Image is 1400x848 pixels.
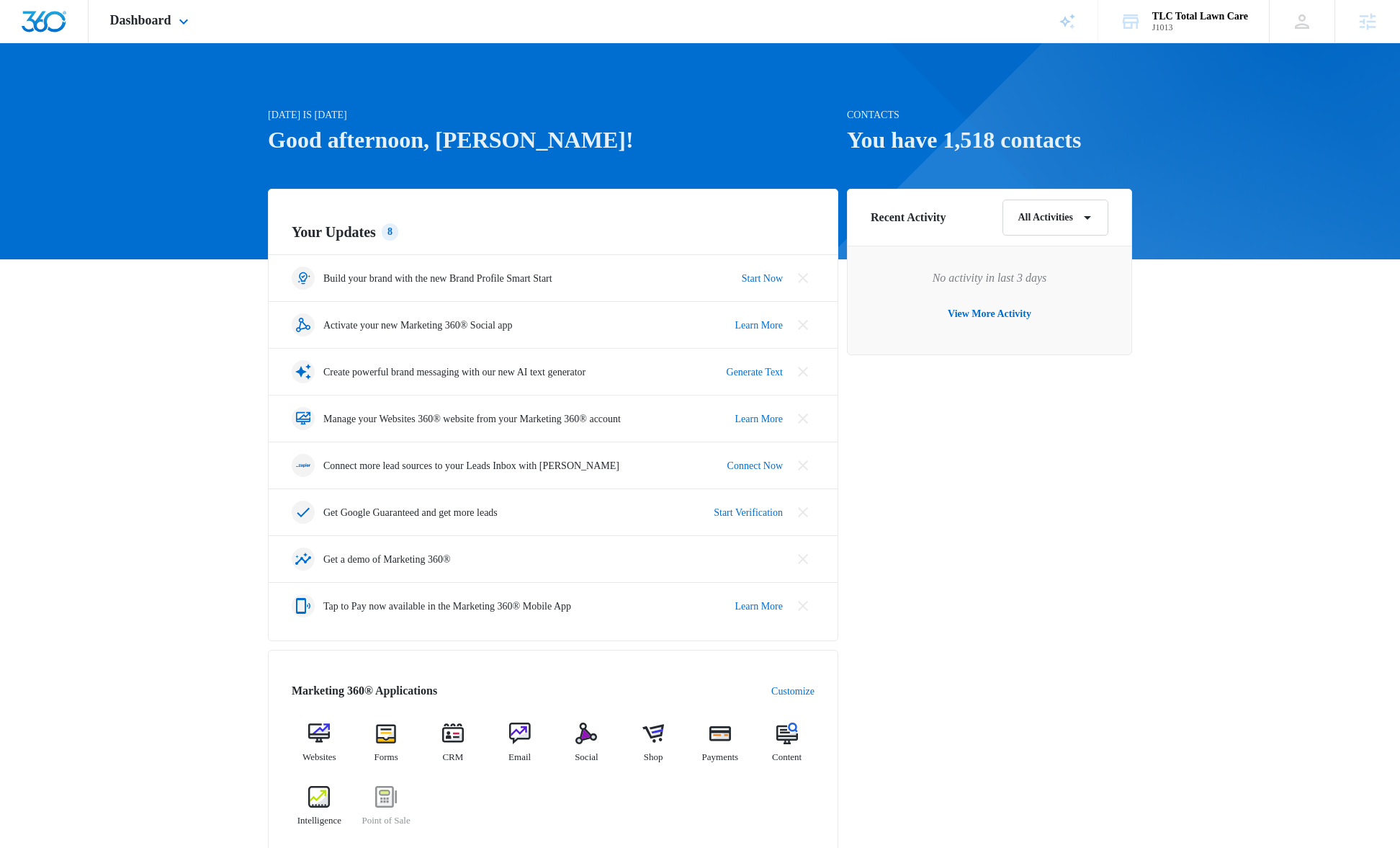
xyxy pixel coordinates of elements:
h2: Marketing 360® Applications [292,682,437,700]
p: Build your brand with the new Brand Profile Smart Start [323,271,552,286]
span: Email [508,750,531,764]
span: Dashboard [110,13,171,28]
button: Close [791,594,815,617]
div: account name [1152,11,1248,22]
a: Email [492,723,547,775]
p: Activate your new Marketing 360® Social app [323,318,513,333]
span: Shop [644,750,663,764]
a: Social [559,723,614,775]
p: Create powerful brand messaging with our new AI text generator [323,365,585,380]
a: Point of Sale [359,786,414,838]
p: Get Google Guaranteed and get more leads [323,505,498,520]
button: Close [791,360,815,383]
span: Point of Sale [362,813,410,828]
h2: Your Updates [292,221,815,243]
button: View More Activity [933,297,1046,331]
span: CRM [442,750,463,764]
div: account id [1152,22,1248,32]
span: Forms [374,750,398,764]
a: Forms [359,723,414,775]
a: Content [759,723,815,775]
a: Generate Text [727,365,783,380]
span: Payments [702,750,739,764]
p: [DATE] is [DATE] [268,107,838,122]
a: Start Verification [714,505,783,520]
a: Connect Now [727,458,783,473]
p: Tap to Pay now available in the Marketing 360® Mobile App [323,599,571,614]
div: 8 [382,223,398,241]
h6: Recent Activity [871,209,946,226]
a: Payments [693,723,748,775]
p: Get a demo of Marketing 360® [323,552,451,567]
p: Contacts [847,107,1132,122]
p: Connect more lead sources to your Leads Inbox with [PERSON_NAME] [323,458,619,473]
p: No activity in last 3 days [871,269,1108,287]
span: Intelligence [297,813,341,828]
button: Close [791,407,815,430]
button: Close [791,454,815,477]
span: Content [772,750,802,764]
a: Websites [292,723,347,775]
a: Start Now [742,271,783,286]
h1: You have 1,518 contacts [847,122,1132,157]
button: All Activities [1002,200,1108,236]
button: Close [791,548,815,571]
a: Learn More [735,599,783,614]
h1: Good afternoon, [PERSON_NAME]! [268,122,838,157]
a: Learn More [735,318,783,333]
p: Manage your Websites 360® website from your Marketing 360® account [323,411,621,427]
button: Close [791,501,815,524]
a: Shop [626,723,681,775]
a: Intelligence [292,786,347,838]
a: Customize [771,684,815,699]
a: Learn More [735,411,783,427]
button: Close [791,267,815,290]
button: Close [791,313,815,336]
span: Websites [302,750,336,764]
a: CRM [426,723,481,775]
span: Social [575,750,598,764]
